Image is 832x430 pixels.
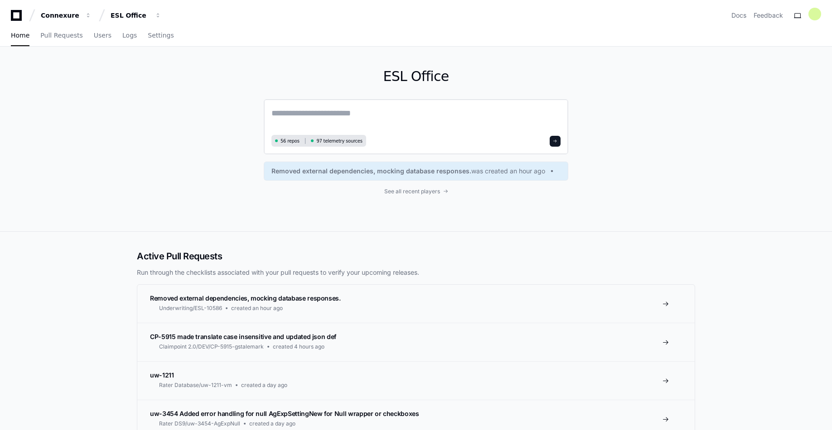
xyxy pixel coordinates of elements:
a: Users [94,25,111,46]
h2: Active Pull Requests [137,250,695,263]
button: Feedback [754,11,783,20]
span: Settings [148,33,174,38]
a: Settings [148,25,174,46]
span: Pull Requests [40,33,82,38]
button: Connexure [37,7,95,24]
a: Logs [122,25,137,46]
span: 56 repos [281,138,300,144]
a: Removed external dependencies, mocking database responses.Underwriting/ESL-10586created an hour ago [137,285,695,323]
a: CP-5915 made translate case insensitive and updated json defClaimpoint 2.0/DEV/CP-5915-gstalemark... [137,323,695,361]
span: Underwriting/ESL-10586 [159,305,222,312]
span: 97 telemetry sources [316,138,362,144]
span: Logs [122,33,137,38]
a: Pull Requests [40,25,82,46]
p: Run through the checklists associated with your pull requests to verify your upcoming releases. [137,268,695,277]
span: created a day ago [249,420,295,427]
span: was created an hour ago [471,167,545,176]
span: uw-3454 Added error handling for null AgExpSettingNew for Null wrapper or checkboxes [150,410,419,417]
span: Rater Database/uw-1211-vm [159,382,232,389]
span: created an hour ago [231,305,283,312]
a: Removed external dependencies, mocking database responses.was created an hour ago [271,167,561,176]
div: ESL Office [111,11,150,20]
span: Claimpoint 2.0/DEV/CP-5915-gstalemark [159,343,264,350]
div: Connexure [41,11,80,20]
a: uw-1211Rater Database/uw-1211-vmcreated a day ago [137,361,695,400]
h1: ESL Office [264,68,568,85]
span: Users [94,33,111,38]
span: Removed external dependencies, mocking database responses. [271,167,471,176]
span: Rater DS9/uw-3454-AgExpNull [159,420,240,427]
span: Removed external dependencies, mocking database responses. [150,294,341,302]
a: Home [11,25,29,46]
span: See all recent players [384,188,440,195]
span: created 4 hours ago [273,343,324,350]
span: Home [11,33,29,38]
span: uw-1211 [150,371,174,379]
span: CP-5915 made translate case insensitive and updated json def [150,333,336,340]
a: See all recent players [264,188,568,195]
a: Docs [731,11,746,20]
button: ESL Office [107,7,165,24]
span: created a day ago [241,382,287,389]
